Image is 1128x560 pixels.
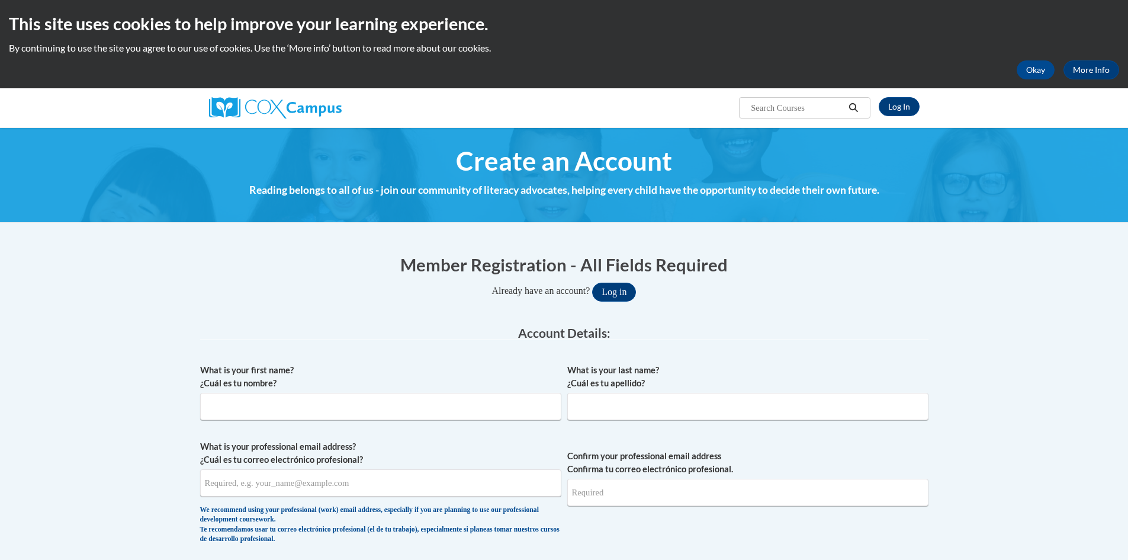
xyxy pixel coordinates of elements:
input: Search Courses [750,101,844,115]
span: Create an Account [456,145,672,177]
label: What is your last name? ¿Cuál es tu apellido? [567,364,928,390]
h4: Reading belongs to all of us - join our community of literacy advocates, helping every child have... [200,183,928,198]
input: Metadata input [567,393,928,420]
h2: This site uses cookies to help improve your learning experience. [9,12,1119,36]
img: Cox Campus [209,97,342,119]
h1: Member Registration - All Fields Required [200,252,928,277]
button: Search [844,101,862,115]
input: Required [567,479,928,506]
span: Already have an account? [492,286,590,296]
p: By continuing to use the site you agree to our use of cookies. Use the ‘More info’ button to read... [9,41,1119,55]
label: Confirm your professional email address Confirma tu correo electrónico profesional. [567,450,928,476]
button: Log in [592,283,636,302]
div: We recommend using your professional (work) email address, especially if you are planning to use ... [200,505,561,545]
a: Log In [879,97,920,116]
label: What is your first name? ¿Cuál es tu nombre? [200,364,561,390]
a: More Info [1063,60,1119,79]
input: Metadata input [200,393,561,420]
input: Metadata input [200,469,561,497]
span: Account Details: [518,325,610,340]
label: What is your professional email address? ¿Cuál es tu correo electrónico profesional? [200,440,561,466]
button: Okay [1017,60,1055,79]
